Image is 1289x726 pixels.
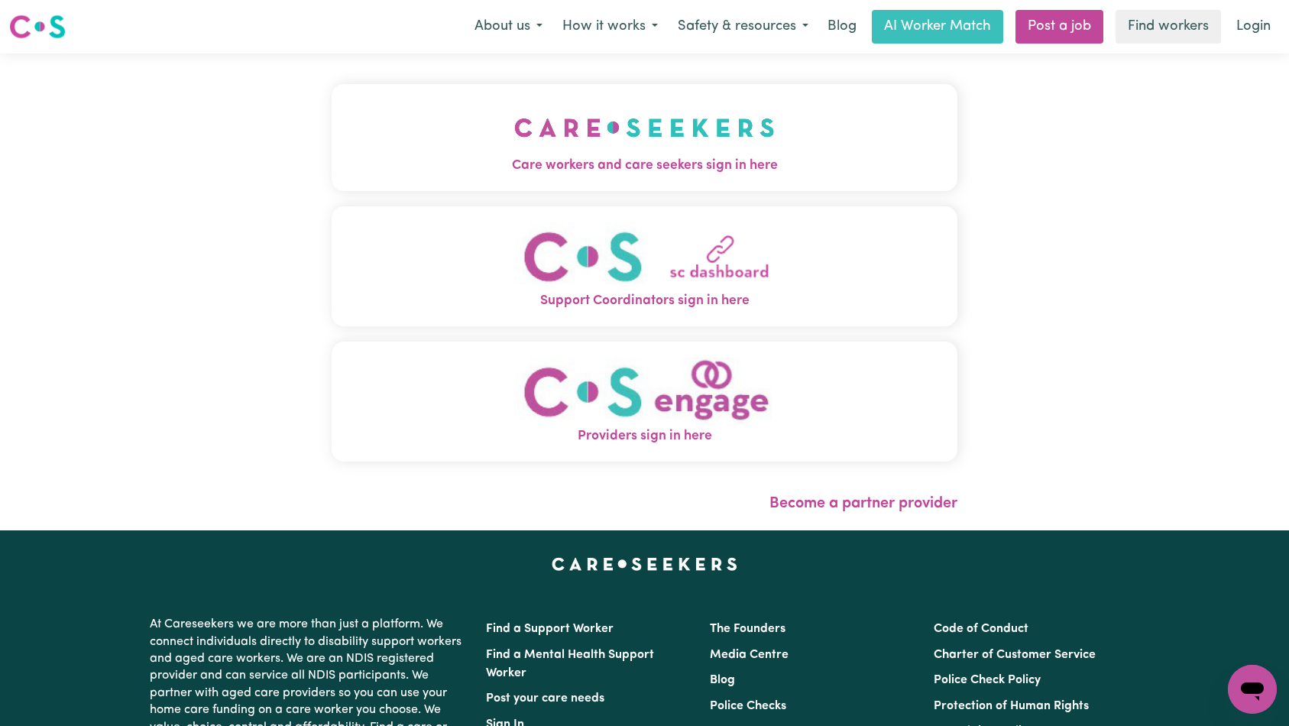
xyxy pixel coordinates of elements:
[710,700,786,712] a: Police Checks
[1227,10,1280,44] a: Login
[934,623,1028,635] a: Code of Conduct
[710,649,789,661] a: Media Centre
[872,10,1003,44] a: AI Worker Match
[710,674,735,686] a: Blog
[332,342,958,462] button: Providers sign in here
[486,623,614,635] a: Find a Support Worker
[332,206,958,326] button: Support Coordinators sign in here
[9,9,66,44] a: Careseekers logo
[710,623,785,635] a: The Founders
[1015,10,1103,44] a: Post a job
[465,11,552,43] button: About us
[332,84,958,191] button: Care workers and care seekers sign in here
[486,649,654,679] a: Find a Mental Health Support Worker
[332,156,958,176] span: Care workers and care seekers sign in here
[668,11,818,43] button: Safety & resources
[552,11,668,43] button: How it works
[934,700,1089,712] a: Protection of Human Rights
[9,13,66,41] img: Careseekers logo
[486,692,604,705] a: Post your care needs
[552,558,737,570] a: Careseekers home page
[934,674,1041,686] a: Police Check Policy
[769,496,957,511] a: Become a partner provider
[818,10,866,44] a: Blog
[1228,665,1277,714] iframe: Button to launch messaging window
[1116,10,1221,44] a: Find workers
[934,649,1096,661] a: Charter of Customer Service
[332,291,958,311] span: Support Coordinators sign in here
[332,426,958,446] span: Providers sign in here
